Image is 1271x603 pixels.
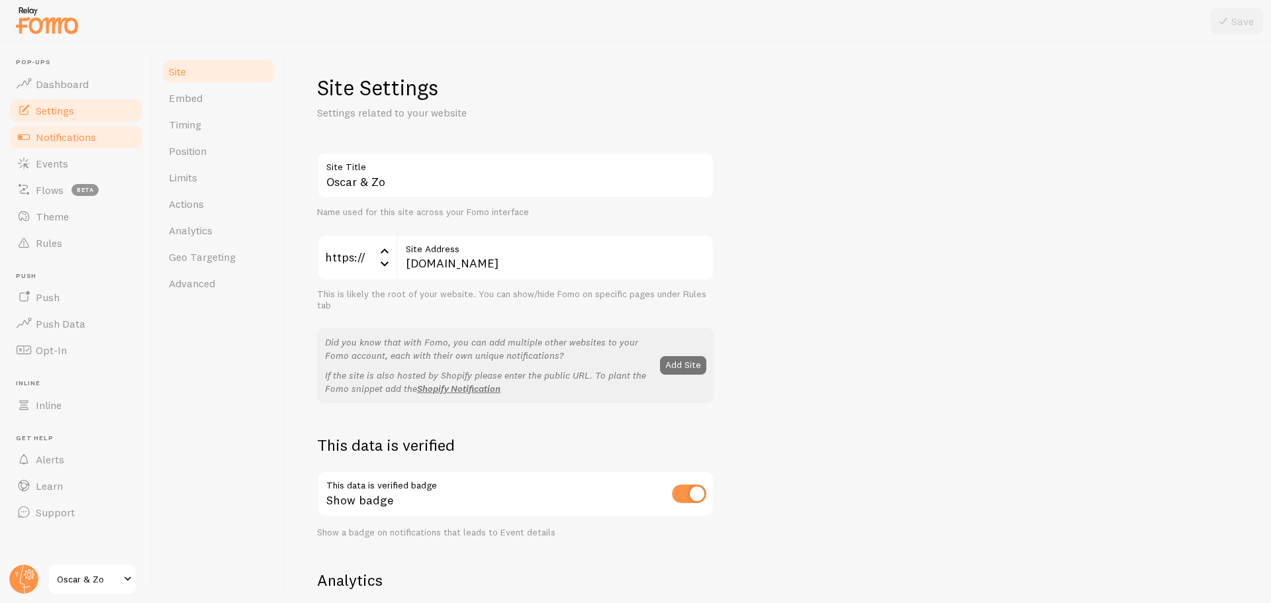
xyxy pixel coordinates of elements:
[161,85,277,111] a: Embed
[36,183,64,197] span: Flows
[317,234,397,281] div: https://
[317,74,714,101] h1: Site Settings
[8,337,144,363] a: Opt-In
[317,527,714,539] div: Show a badge on notifications that leads to Event details
[36,210,69,223] span: Theme
[317,289,714,312] div: This is likely the root of your website. You can show/hide Fomo on specific pages under Rules tab
[169,171,197,184] span: Limits
[14,3,80,37] img: fomo-relay-logo-orange.svg
[8,177,144,203] a: Flows beta
[161,138,277,164] a: Position
[36,291,60,304] span: Push
[8,473,144,499] a: Learn
[161,217,277,244] a: Analytics
[8,97,144,124] a: Settings
[16,58,144,67] span: Pop-ups
[36,77,89,91] span: Dashboard
[317,152,714,175] label: Site Title
[36,104,74,117] span: Settings
[8,71,144,97] a: Dashboard
[317,435,714,455] h2: This data is verified
[169,224,212,237] span: Analytics
[36,157,68,170] span: Events
[8,310,144,337] a: Push Data
[8,124,144,150] a: Notifications
[169,197,204,210] span: Actions
[397,234,714,281] input: myhonestcompany.com
[8,392,144,418] a: Inline
[8,446,144,473] a: Alerts
[161,58,277,85] a: Site
[8,499,144,526] a: Support
[161,164,277,191] a: Limits
[16,379,144,388] span: Inline
[8,284,144,310] a: Push
[169,250,236,263] span: Geo Targeting
[16,434,144,443] span: Get Help
[8,230,144,256] a: Rules
[169,277,215,290] span: Advanced
[71,184,99,196] span: beta
[8,150,144,177] a: Events
[161,270,277,297] a: Advanced
[48,563,137,595] a: Oscar & Zo
[36,317,85,330] span: Push Data
[317,570,714,590] h2: Analytics
[325,369,652,395] p: If the site is also hosted by Shopify please enter the public URL. To plant the Fomo snippet add the
[417,383,500,394] a: Shopify Notification
[161,111,277,138] a: Timing
[397,234,714,257] label: Site Address
[36,344,67,357] span: Opt-In
[57,571,120,587] span: Oscar & Zo
[660,356,706,375] button: Add Site
[36,236,62,250] span: Rules
[36,506,75,519] span: Support
[36,453,64,466] span: Alerts
[169,91,203,105] span: Embed
[36,479,63,492] span: Learn
[317,471,714,519] div: Show badge
[169,118,201,131] span: Timing
[169,65,186,78] span: Site
[36,130,96,144] span: Notifications
[169,144,207,158] span: Position
[325,336,652,362] p: Did you know that with Fomo, you can add multiple other websites to your Fomo account, each with ...
[16,272,144,281] span: Push
[8,203,144,230] a: Theme
[317,105,635,120] p: Settings related to your website
[161,191,277,217] a: Actions
[317,207,714,218] div: Name used for this site across your Fomo interface
[161,244,277,270] a: Geo Targeting
[36,398,62,412] span: Inline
